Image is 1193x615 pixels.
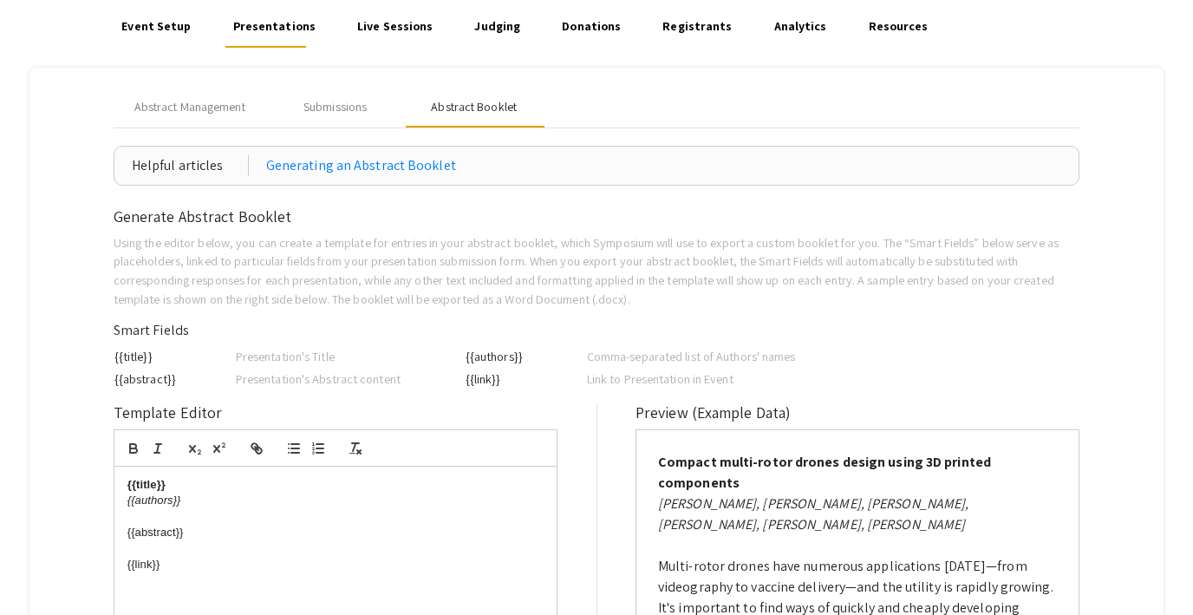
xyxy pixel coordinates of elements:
[114,345,235,368] td: {{title}}
[355,6,436,48] a: Live Sessions
[658,494,968,533] em: [PERSON_NAME], [PERSON_NAME], [PERSON_NAME], [PERSON_NAME], [PERSON_NAME], [PERSON_NAME]
[119,6,194,48] a: Event Setup
[865,6,931,48] a: Resources
[431,98,517,116] div: Abstract Booklet
[114,207,1080,226] h2: Generate Abstract Booklet
[13,537,74,602] iframe: Chat
[134,98,245,116] span: Abstract Management
[559,6,624,48] a: Donations
[771,6,830,48] a: Analytics
[127,557,544,572] p: {{link}}
[658,453,991,492] strong: Compact multi-rotor drones design using 3D printed components
[230,6,318,48] a: Presentations
[235,368,456,390] td: Presentation's Abstract content
[303,98,367,116] div: Submissions
[114,322,1080,338] h3: Smart Fields
[127,494,181,507] em: {{authors}}
[636,403,1079,422] h2: Preview (Example Data)
[660,6,735,48] a: Registrants
[586,345,807,368] td: Comma-separated list of Authors' names
[472,6,524,48] a: Judging
[114,233,1080,308] p: Using the editor below, you can create a template for entries in your abstract booklet, which Sym...
[114,403,557,422] h2: Template Editor
[465,345,586,368] td: {{authors}}
[114,368,235,390] td: {{abstract}}
[465,368,586,390] td: {{link}}
[127,525,544,540] p: {{abstract}}
[586,368,807,390] td: Link to Presentation in Event
[235,345,456,368] td: Presentation's Title
[266,155,456,176] a: Generating an Abstract Booklet
[132,155,249,176] div: Helpful articles
[127,478,166,491] strong: {{title}}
